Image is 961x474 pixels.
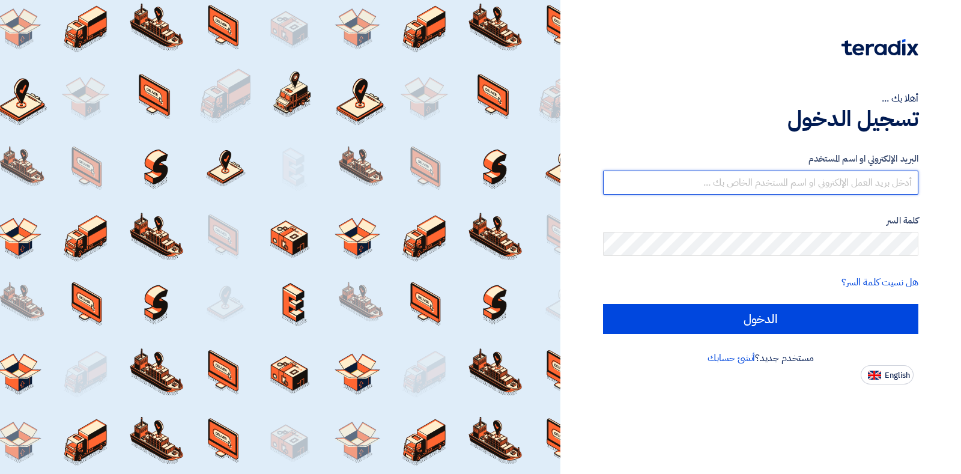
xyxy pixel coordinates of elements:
input: أدخل بريد العمل الإلكتروني او اسم المستخدم الخاص بك ... [603,171,918,195]
div: أهلا بك ... [603,91,918,106]
img: en-US.png [868,371,881,380]
img: Teradix logo [841,39,918,56]
input: الدخول [603,304,918,334]
a: أنشئ حسابك [708,351,755,365]
label: كلمة السر [603,214,918,228]
h1: تسجيل الدخول [603,106,918,132]
label: البريد الإلكتروني او اسم المستخدم [603,152,918,166]
button: English [861,365,914,384]
a: هل نسيت كلمة السر؟ [841,275,918,290]
div: مستخدم جديد؟ [603,351,918,365]
span: English [885,371,910,380]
